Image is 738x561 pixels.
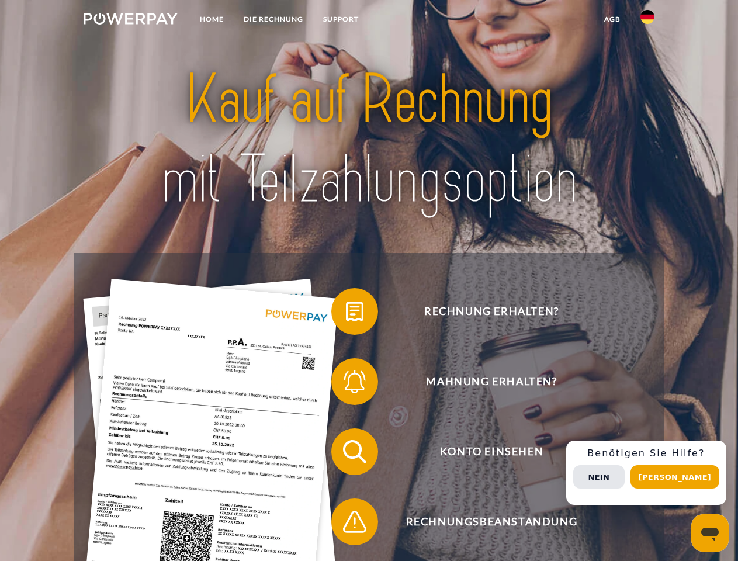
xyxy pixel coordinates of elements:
a: DIE RECHNUNG [234,9,313,30]
iframe: Schaltfläche zum Öffnen des Messaging-Fensters [691,514,729,552]
a: Home [190,9,234,30]
span: Rechnung erhalten? [348,288,635,335]
button: Rechnung erhalten? [331,288,635,335]
span: Mahnung erhalten? [348,358,635,405]
img: qb_bell.svg [340,367,369,396]
img: qb_bill.svg [340,297,369,326]
img: title-powerpay_de.svg [112,56,626,224]
span: Konto einsehen [348,428,635,475]
button: Rechnungsbeanstandung [331,498,635,545]
img: logo-powerpay-white.svg [84,13,178,25]
img: qb_warning.svg [340,507,369,536]
button: Mahnung erhalten? [331,358,635,405]
img: qb_search.svg [340,437,369,466]
div: Schnellhilfe [566,441,726,505]
button: Nein [573,465,625,489]
button: Konto einsehen [331,428,635,475]
a: SUPPORT [313,9,369,30]
a: agb [594,9,630,30]
h3: Benötigen Sie Hilfe? [573,448,719,459]
button: [PERSON_NAME] [630,465,719,489]
span: Rechnungsbeanstandung [348,498,635,545]
img: de [640,10,654,24]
